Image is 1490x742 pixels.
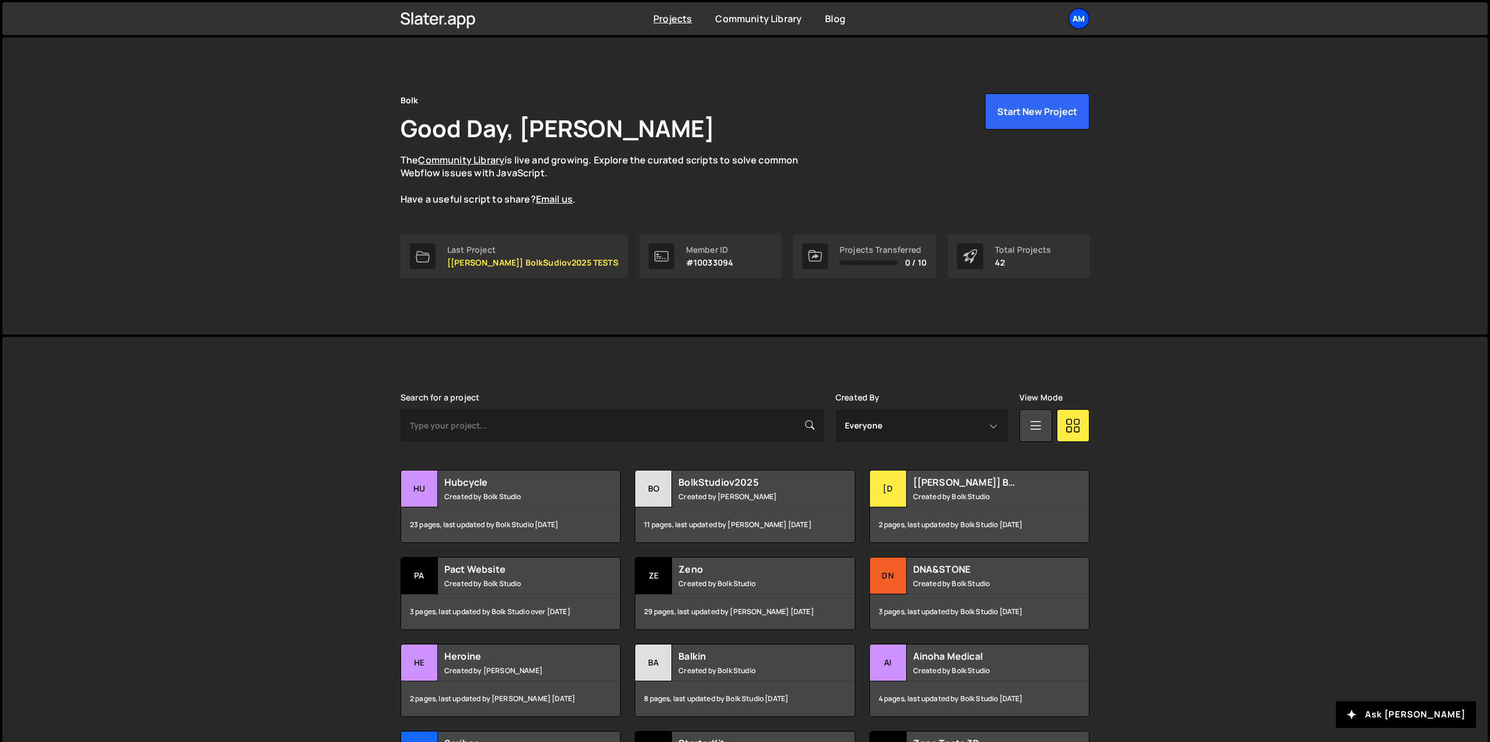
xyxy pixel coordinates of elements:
p: The is live and growing. Explore the curated scripts to solve common Webflow issues with JavaScri... [401,154,821,206]
a: Community Library [715,12,802,25]
label: Created By [835,393,880,402]
a: Ba Balkin Created by Bolk Studio 8 pages, last updated by Bolk Studio [DATE] [635,644,855,717]
a: Email us [536,193,573,205]
button: Ask [PERSON_NAME] [1336,701,1476,728]
div: 3 pages, last updated by Bolk Studio [DATE] [870,594,1089,629]
label: Search for a project [401,393,479,402]
small: Created by Bolk Studio [913,666,1054,675]
p: 42 [995,258,1051,267]
div: Total Projects [995,245,1051,255]
div: Ai [870,645,907,681]
small: Created by Bolk Studio [913,579,1054,588]
h2: Hubcycle [444,476,585,489]
a: Pa Pact Website Created by Bolk Studio 3 pages, last updated by Bolk Studio over [DATE] [401,557,621,630]
button: Start New Project [985,93,1089,130]
div: 4 pages, last updated by Bolk Studio [DATE] [870,681,1089,716]
div: Hu [401,471,438,507]
small: Created by Bolk Studio [678,666,819,675]
a: Blog [825,12,845,25]
div: Member ID [686,245,733,255]
div: Pa [401,558,438,594]
small: Created by Bolk Studio [678,579,819,588]
label: View Mode [1019,393,1063,402]
a: Last Project [[PERSON_NAME]] BolkSudiov2025 TESTS [401,234,628,278]
p: [[PERSON_NAME]] BolkSudiov2025 TESTS [447,258,618,267]
div: Ba [635,645,672,681]
h2: Balkin [678,650,819,663]
h2: Heroine [444,650,585,663]
a: DN DNA&STONE Created by Bolk Studio 3 pages, last updated by Bolk Studio [DATE] [869,557,1089,630]
small: Created by [PERSON_NAME] [678,492,819,501]
a: He Heroine Created by [PERSON_NAME] 2 pages, last updated by [PERSON_NAME] [DATE] [401,644,621,717]
a: Ze Zeno Created by Bolk Studio 29 pages, last updated by [PERSON_NAME] [DATE] [635,557,855,630]
a: Projects [653,12,692,25]
div: Last Project [447,245,618,255]
a: Bo BolkStudiov2025 Created by [PERSON_NAME] 11 pages, last updated by [PERSON_NAME] [DATE] [635,470,855,543]
h2: BolkStudiov2025 [678,476,819,489]
div: DN [870,558,907,594]
h2: Ainoha Medical [913,650,1054,663]
div: 8 pages, last updated by Bolk Studio [DATE] [635,681,854,716]
a: Am [1068,8,1089,29]
h1: Good Day, [PERSON_NAME] [401,112,715,144]
div: 2 pages, last updated by [PERSON_NAME] [DATE] [401,681,620,716]
div: 3 pages, last updated by Bolk Studio over [DATE] [401,594,620,629]
div: 11 pages, last updated by [PERSON_NAME] [DATE] [635,507,854,542]
a: [D [[PERSON_NAME]] BolkSudiov2025 TESTS Created by Bolk Studio 2 pages, last updated by Bolk Stud... [869,470,1089,543]
div: Projects Transferred [840,245,927,255]
small: Created by Bolk Studio [444,492,585,501]
input: Type your project... [401,409,824,442]
a: Ai Ainoha Medical Created by Bolk Studio 4 pages, last updated by Bolk Studio [DATE] [869,644,1089,717]
small: Created by Bolk Studio [444,579,585,588]
div: 29 pages, last updated by [PERSON_NAME] [DATE] [635,594,854,629]
a: Community Library [418,154,504,166]
p: #10033094 [686,258,733,267]
h2: [[PERSON_NAME]] BolkSudiov2025 TESTS [913,476,1054,489]
div: Ze [635,558,672,594]
div: Bolk [401,93,419,107]
span: 0 / 10 [905,258,927,267]
div: He [401,645,438,681]
h2: Pact Website [444,563,585,576]
h2: Zeno [678,563,819,576]
div: [D [870,471,907,507]
small: Created by [PERSON_NAME] [444,666,585,675]
div: 2 pages, last updated by Bolk Studio [DATE] [870,507,1089,542]
h2: DNA&STONE [913,563,1054,576]
div: 23 pages, last updated by Bolk Studio [DATE] [401,507,620,542]
div: Bo [635,471,672,507]
small: Created by Bolk Studio [913,492,1054,501]
a: Hu Hubcycle Created by Bolk Studio 23 pages, last updated by Bolk Studio [DATE] [401,470,621,543]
